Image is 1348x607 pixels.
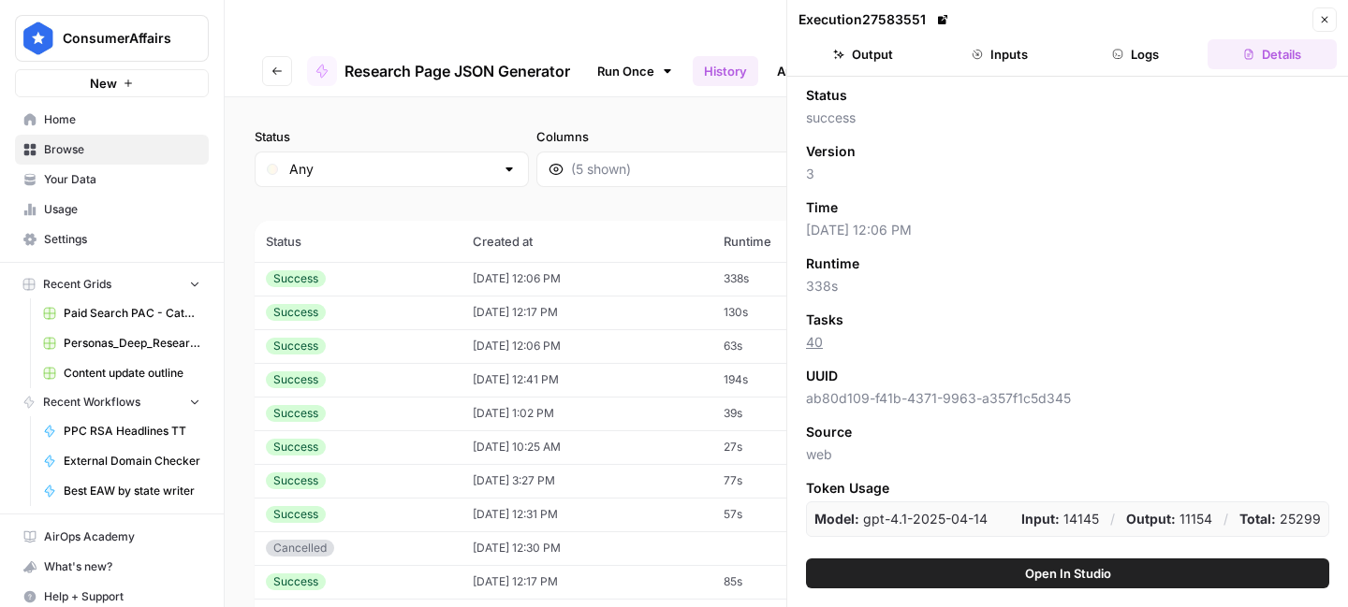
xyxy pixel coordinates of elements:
a: Home [15,105,209,135]
td: [DATE] 12:06 PM [462,262,713,296]
td: 338s [712,262,872,296]
a: Content update outline [35,358,209,388]
p: / [1110,510,1115,528]
span: Help + Support [44,588,200,605]
a: Research Page JSON Generator [307,56,570,86]
td: 63s [712,329,872,363]
div: Success [266,439,326,455]
strong: Input: [1021,511,1060,527]
span: Token Usage [806,479,1329,498]
div: Success [266,270,326,287]
td: 27s [712,430,872,464]
a: Settings [15,224,209,254]
td: [DATE] 12:06 PM [462,329,713,363]
button: Workspace: ConsumerAffairs [15,15,209,62]
p: / [1223,510,1228,528]
span: Time [806,198,838,217]
div: Success [266,506,326,523]
button: Recent Grids [15,270,209,298]
span: PPC RSA Headlines TT [64,423,200,440]
span: web [806,445,1329,464]
button: Output [799,39,928,69]
span: Status [806,86,847,105]
span: [DATE] 12:06 PM [806,221,1329,239]
p: 14145 [1021,510,1099,528]
span: Usage [44,201,200,218]
td: [DATE] 3:27 PM [462,464,713,498]
div: Cancelled [266,540,334,556]
td: 194s [712,363,872,397]
span: Recent Workflows [43,394,140,411]
span: AirOps Academy [44,528,200,545]
label: Status [255,127,529,146]
td: [DATE] 12:30 PM [462,531,713,565]
span: Paid Search PAC - Categories [64,305,200,322]
a: Run Once [585,55,685,87]
td: 57s [712,498,872,531]
th: Runtime [712,221,872,262]
p: 11154 [1126,510,1212,528]
div: What's new? [16,553,208,581]
span: Best EAW by state writer [64,483,200,499]
span: Recent Grids [43,276,111,293]
span: ConsumerAffairs [63,29,176,48]
td: 39s [712,397,872,430]
span: 3 [806,165,1329,183]
a: PPC RSA Headlines TT [35,416,209,446]
a: AirOps Academy [15,522,209,552]
span: success [806,108,1329,127]
span: Browse [44,141,200,158]
td: [DATE] 12:41 PM [462,363,713,397]
strong: Total: [1239,511,1276,527]
td: [DATE] 12:31 PM [462,498,713,531]
button: Details [1208,39,1337,69]
div: Success [266,338,326,354]
a: Analytics [766,56,842,86]
button: Inputs [935,39,1064,69]
span: UUID [806,367,838,385]
th: Status [255,221,462,262]
td: [DATE] 12:17 PM [462,296,713,329]
button: Open In Studio [806,558,1329,588]
th: Created at [462,221,713,262]
td: 85s [712,565,872,599]
span: Research Page JSON Generator [344,60,570,82]
span: Personas_Deep_Research.csv [64,335,200,352]
span: ab80d109-f41b-4371-9963-a357f1c5d345 [806,389,1329,408]
div: Success [266,304,326,321]
span: Runtime [806,254,859,273]
span: Open In Studio [1025,564,1111,583]
td: [DATE] 10:25 AM [462,430,713,464]
span: Tasks [806,311,843,329]
div: Execution 27583551 [799,10,952,29]
img: ConsumerAffairs Logo [22,22,55,55]
a: History [693,56,758,86]
td: 130s [712,296,872,329]
span: 338s [806,277,1329,296]
td: [DATE] 12:17 PM [462,565,713,599]
button: Recent Workflows [15,388,209,416]
a: Best EAW by state writer [35,476,209,506]
strong: Output: [1126,511,1176,527]
button: What's new? [15,552,209,582]
span: Source [806,423,852,441]
span: Settings [44,231,200,248]
a: Personas_Deep_Research.csv [35,328,209,358]
a: Your Data [15,165,209,195]
a: Paid Search PAC - Categories [35,298,209,328]
button: New [15,69,209,97]
label: Columns [536,127,811,146]
a: External Domain Checker [35,446,209,476]
span: (12 records) [255,187,1318,221]
input: Any [289,160,494,179]
div: Success [266,405,326,422]
a: 40 [806,334,823,350]
span: External Domain Checker [64,453,200,470]
div: Success [266,573,326,590]
button: Logs [1072,39,1201,69]
span: Version [806,142,856,161]
div: Success [266,472,326,489]
span: Home [44,111,200,128]
p: 25299 [1239,510,1321,528]
p: gpt-4.1-2025-04-14 [814,510,988,528]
